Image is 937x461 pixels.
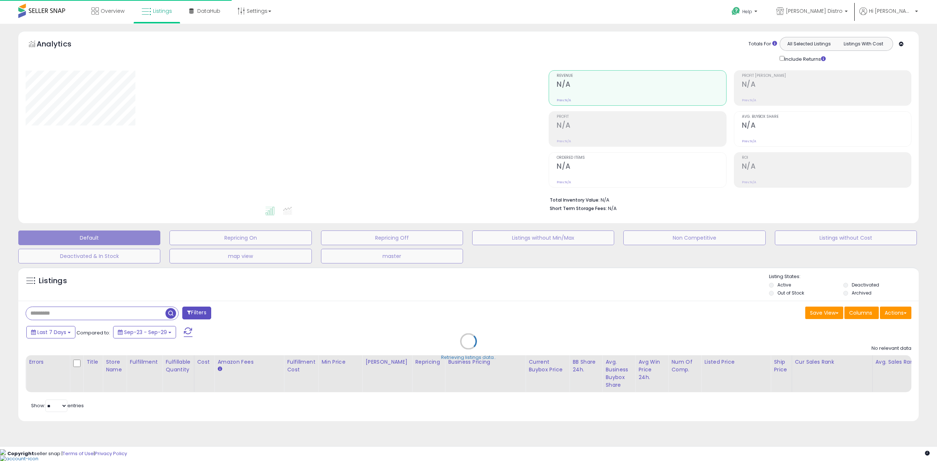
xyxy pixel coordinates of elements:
a: Help [726,1,765,24]
h2: N/A [742,121,911,131]
span: ROI [742,156,911,160]
button: All Selected Listings [782,39,836,49]
span: Hi [PERSON_NAME] [869,7,913,15]
span: Profit [557,115,726,119]
button: Repricing On [169,230,311,245]
span: N/A [608,205,617,212]
h2: N/A [557,80,726,90]
h2: N/A [557,121,726,131]
h2: N/A [557,162,726,172]
button: Non Competitive [623,230,765,245]
span: Listings [153,7,172,15]
button: Repricing Off [321,230,463,245]
span: Revenue [557,74,726,78]
div: Totals For [749,41,777,48]
span: Help [742,8,752,15]
div: Include Returns [774,55,835,63]
span: [PERSON_NAME] Distro [786,7,843,15]
button: Deactivated & In Stock [18,249,160,263]
span: Ordered Items [557,156,726,160]
span: Profit [PERSON_NAME] [742,74,911,78]
small: Prev: N/A [557,180,571,184]
b: Total Inventory Value: [550,197,600,203]
button: map view [169,249,311,263]
button: Default [18,230,160,245]
small: Prev: N/A [742,180,756,184]
div: Retrieving listings data.. [441,354,496,361]
span: Avg. Buybox Share [742,115,911,119]
i: Get Help [731,7,740,16]
button: master [321,249,463,263]
a: Hi [PERSON_NAME] [859,7,918,24]
small: Prev: N/A [742,98,756,102]
small: Prev: N/A [557,98,571,102]
h2: N/A [742,162,911,172]
b: Short Term Storage Fees: [550,205,607,211]
li: N/A [550,195,906,204]
span: DataHub [197,7,220,15]
small: Prev: N/A [557,139,571,143]
button: Listings With Cost [836,39,891,49]
small: Prev: N/A [742,139,756,143]
h5: Analytics [37,39,86,51]
h2: N/A [742,80,911,90]
button: Listings without Cost [775,230,917,245]
button: Listings without Min/Max [472,230,614,245]
span: Overview [101,7,124,15]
